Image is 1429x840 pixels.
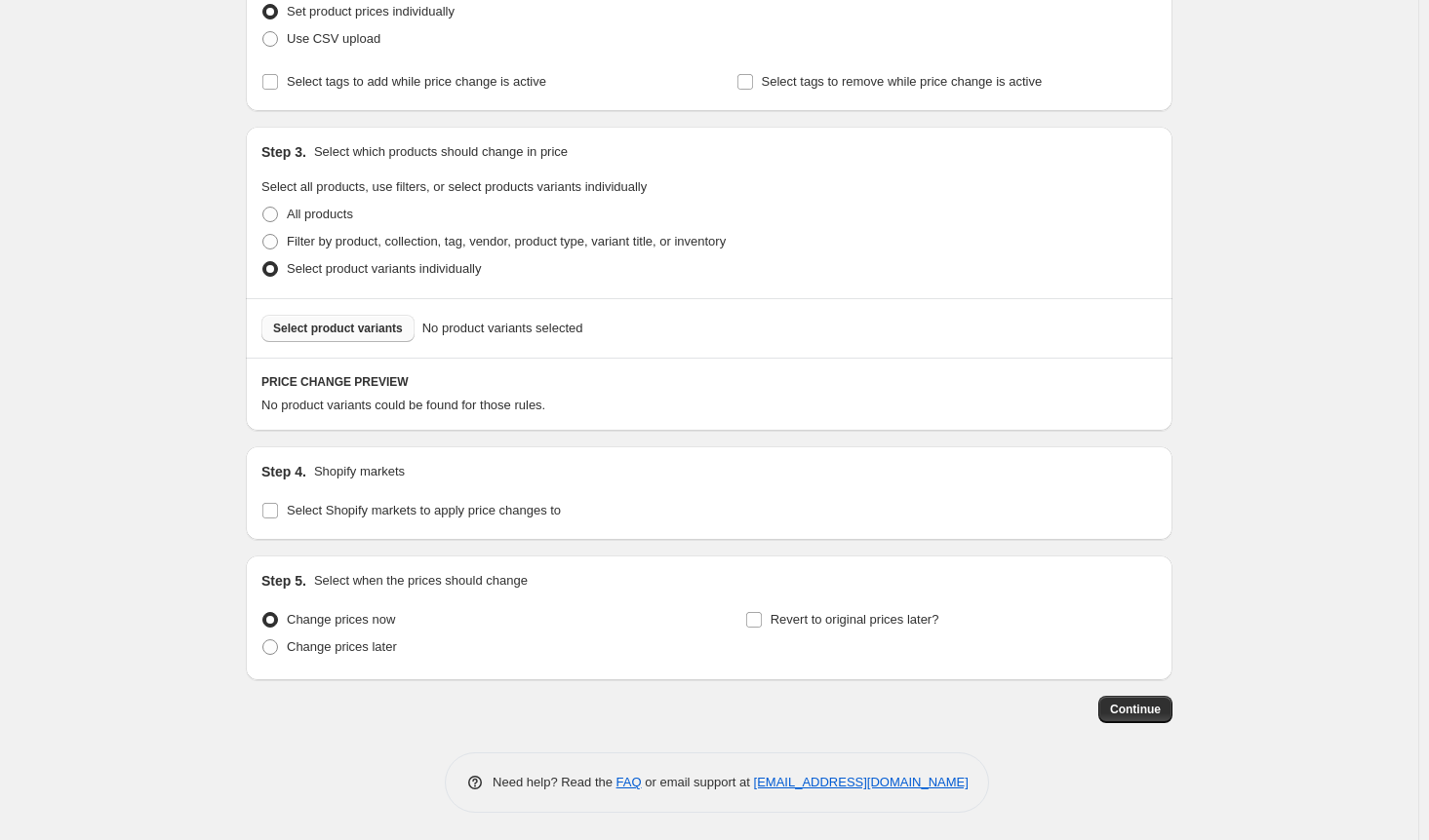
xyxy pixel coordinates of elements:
[261,398,545,412] span: No product variants could be found for those rules.
[771,612,939,627] span: Revert to original prices later?
[287,31,380,46] span: Use CSV upload
[754,775,969,789] a: [EMAIL_ADDRESS][DOMAIN_NAME]
[261,315,415,342] button: Select product variants
[261,179,647,194] span: Select all products, use filters, or select products variants individually
[261,374,1157,390] h6: PRICE CHANGE PREVIEW
[261,571,306,591] h2: Step 5.
[287,207,353,221] span: All products
[287,612,395,627] span: Change prices now
[314,571,528,591] p: Select when the prices should change
[314,142,568,162] p: Select which products should change in price
[261,462,306,481] h2: Step 4.
[422,319,583,338] span: No product variants selected
[762,74,1043,89] span: Select tags to remove while price change is active
[261,142,306,162] h2: Step 3.
[287,503,561,517] span: Select Shopify markets to apply price changes to
[642,775,754,789] span: or email support at
[287,4,455,19] span: Set product prices individually
[287,74,546,89] span: Select tags to add while price change is active
[493,775,616,789] span: Need help? Read the
[1098,696,1172,723] button: Continue
[314,462,405,481] p: Shopify markets
[1110,702,1161,717] span: Continue
[616,775,642,789] a: FAQ
[273,321,403,336] span: Select product variants
[287,261,481,276] span: Select product variants individually
[287,639,397,654] span: Change prices later
[287,234,726,248] span: Filter by product, collection, tag, vendor, product type, variant title, or inventory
